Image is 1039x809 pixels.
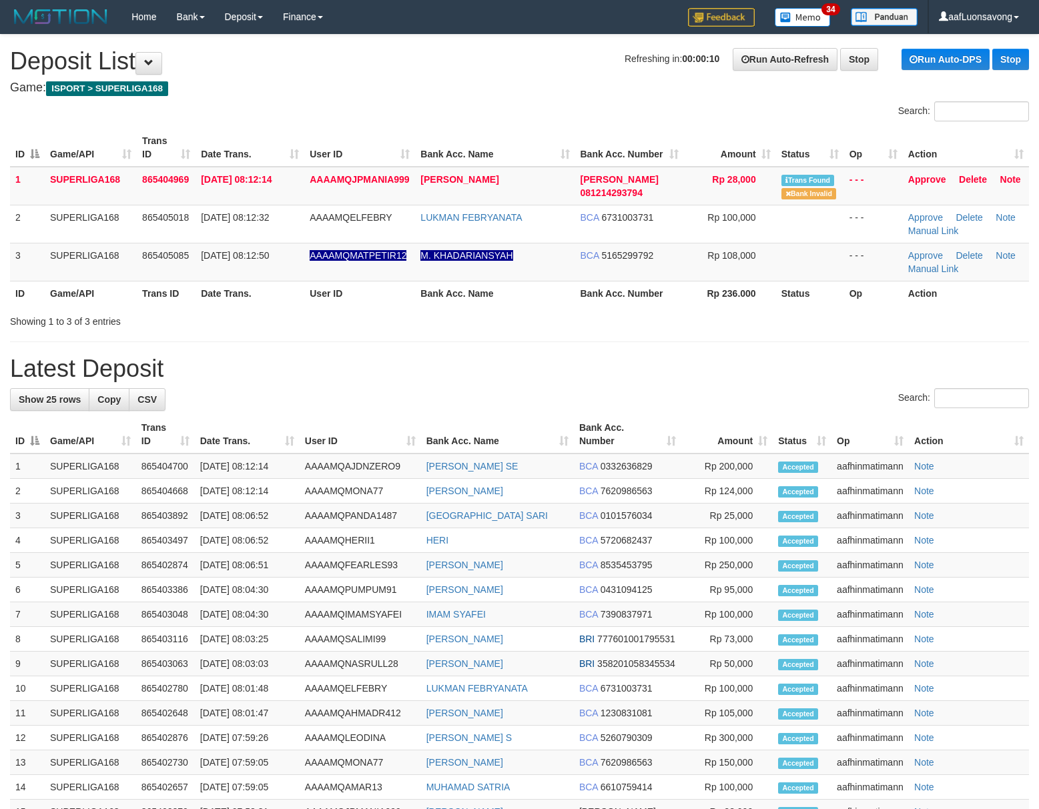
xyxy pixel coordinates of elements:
[575,281,684,305] th: Bank Acc. Number
[300,479,421,504] td: AAAAMQMONA77
[195,627,300,652] td: [DATE] 08:03:25
[831,553,909,578] td: aafhinmatimann
[831,479,909,504] td: aafhinmatimann
[773,416,831,454] th: Status: activate to sort column ascending
[300,504,421,528] td: AAAAMQPANDA1487
[840,48,878,71] a: Stop
[45,750,136,775] td: SUPERLIGA168
[831,652,909,676] td: aafhinmatimann
[579,683,598,694] span: BCA
[195,750,300,775] td: [DATE] 07:59:05
[778,758,818,769] span: Accepted
[136,750,195,775] td: 865402730
[45,504,136,528] td: SUPERLIGA168
[426,560,503,570] a: [PERSON_NAME]
[136,701,195,726] td: 865402648
[10,701,45,726] td: 11
[136,454,195,479] td: 865404700
[310,174,409,185] span: AAAAMQJPMANIA999
[778,462,818,473] span: Accepted
[844,243,903,281] td: - - -
[681,676,773,701] td: Rp 100,000
[712,174,755,185] span: Rp 28,000
[579,461,598,472] span: BCA
[10,750,45,775] td: 13
[426,634,503,644] a: [PERSON_NAME]
[304,281,415,305] th: User ID
[681,479,773,504] td: Rp 124,000
[844,281,903,305] th: Op
[10,676,45,701] td: 10
[902,49,990,70] a: Run Auto-DPS
[304,129,415,167] th: User ID: activate to sort column ascending
[300,416,421,454] th: User ID: activate to sort column ascending
[300,553,421,578] td: AAAAMQFEARLES93
[10,167,45,205] td: 1
[831,416,909,454] th: Op: activate to sort column ascending
[681,553,773,578] td: Rp 250,000
[579,510,598,521] span: BCA
[137,129,196,167] th: Trans ID: activate to sort column ascending
[681,578,773,602] td: Rp 95,000
[10,129,45,167] th: ID: activate to sort column descending
[300,627,421,652] td: AAAAMQSALIMI99
[601,560,653,570] span: Copy 8535453795 to clipboard
[831,528,909,553] td: aafhinmatimann
[601,250,653,261] span: Copy 5165299792 to clipboard
[903,129,1029,167] th: Action: activate to sort column ascending
[681,750,773,775] td: Rp 150,000
[914,634,934,644] a: Note
[310,212,392,223] span: AAAAMQELFEBRY
[136,479,195,504] td: 865404668
[300,652,421,676] td: AAAAMQNASRULL28
[831,504,909,528] td: aafhinmatimann
[914,486,934,496] a: Note
[45,726,136,750] td: SUPERLIGA168
[10,528,45,553] td: 4
[681,627,773,652] td: Rp 73,000
[776,281,844,305] th: Status
[45,479,136,504] td: SUPERLIGA168
[898,101,1029,121] label: Search:
[195,676,300,701] td: [DATE] 08:01:48
[19,394,81,405] span: Show 25 rows
[10,243,45,281] td: 3
[136,553,195,578] td: 865402874
[831,701,909,726] td: aafhinmatimann
[707,250,755,261] span: Rp 108,000
[914,560,934,570] a: Note
[420,250,512,261] a: M. KHADARIANSYAH
[415,129,575,167] th: Bank Acc. Name: activate to sort column ascending
[310,250,406,261] span: Nama rekening ada tanda titik/strip, harap diedit
[45,652,136,676] td: SUPERLIGA168
[681,416,773,454] th: Amount: activate to sort column ascending
[45,243,137,281] td: SUPERLIGA168
[579,609,598,620] span: BCA
[136,726,195,750] td: 865402876
[851,8,918,26] img: panduan.png
[300,454,421,479] td: AAAAMQAJDNZERO9
[45,129,137,167] th: Game/API: activate to sort column ascending
[426,609,486,620] a: IMAM SYAFEI
[195,416,300,454] th: Date Trans.: activate to sort column ascending
[992,49,1029,70] a: Stop
[601,461,653,472] span: Copy 0332636829 to clipboard
[601,486,653,496] span: Copy 7620986563 to clipboard
[778,486,818,498] span: Accepted
[579,486,598,496] span: BCA
[300,726,421,750] td: AAAAMQLEODINA
[775,8,831,27] img: Button%20Memo.svg
[625,53,719,64] span: Refreshing in:
[195,775,300,800] td: [DATE] 07:59:05
[421,416,574,454] th: Bank Acc. Name: activate to sort column ascending
[914,683,934,694] a: Note
[688,8,755,27] img: Feedback.jpg
[579,782,598,792] span: BCA
[831,602,909,627] td: aafhinmatimann
[10,479,45,504] td: 2
[996,212,1016,223] a: Note
[10,454,45,479] td: 1
[45,775,136,800] td: SUPERLIGA168
[195,479,300,504] td: [DATE] 08:12:14
[10,309,423,328] div: Showing 1 to 3 of 3 entries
